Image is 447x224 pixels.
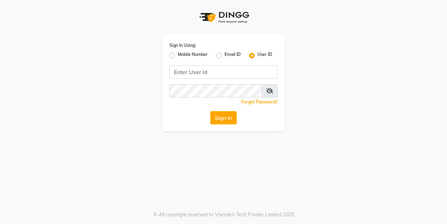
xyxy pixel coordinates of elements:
[257,51,272,60] label: User ID
[178,51,208,60] label: Mobile Number
[225,51,241,60] label: Email ID
[169,42,196,49] label: Sign In Using:
[169,65,278,79] input: Username
[241,99,278,104] a: Forgot Password?
[169,84,262,97] input: Username
[196,7,251,28] img: logo1.svg
[210,111,237,124] button: Sign In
